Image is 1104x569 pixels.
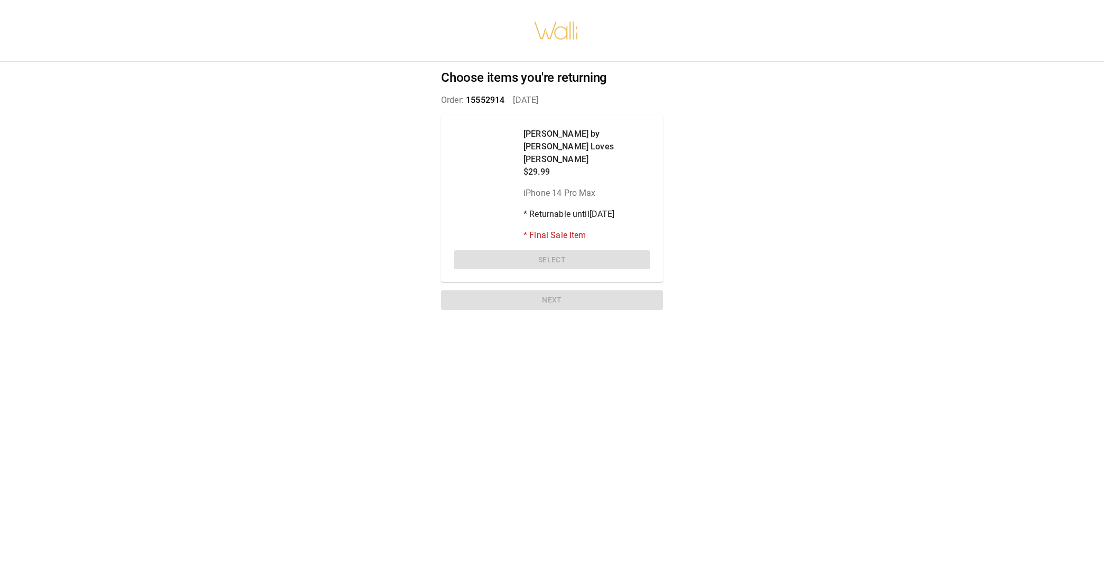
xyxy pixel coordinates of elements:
p: * Returnable until [DATE] [523,208,650,221]
span: 15552914 [466,95,504,105]
p: $29.99 [523,166,650,178]
p: iPhone 14 Pro Max [523,187,650,200]
p: [PERSON_NAME] by [PERSON_NAME] Loves [PERSON_NAME] [523,128,650,166]
p: * Final Sale Item [523,229,650,242]
p: Order: [DATE] [441,94,663,107]
img: walli-inc.myshopify.com [534,8,579,53]
h2: Choose items you're returning [441,70,663,86]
